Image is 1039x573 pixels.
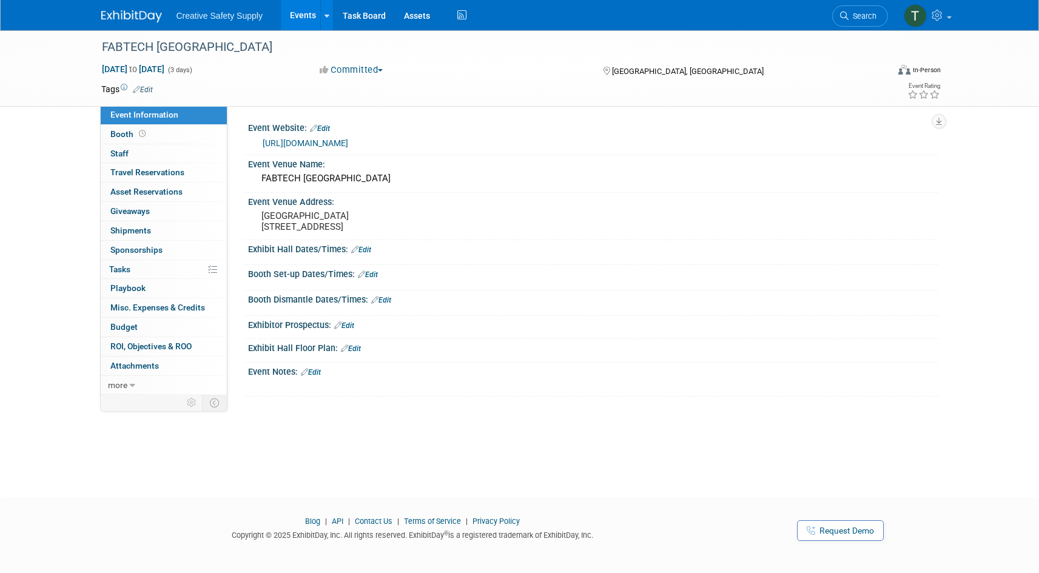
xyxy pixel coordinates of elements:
a: API [332,517,343,526]
a: Sponsorships [101,241,227,260]
div: In-Person [912,65,941,75]
a: Terms of Service [404,517,461,526]
div: Exhibitor Prospectus: [248,316,938,332]
sup: ® [444,530,448,537]
a: Request Demo [797,520,884,541]
span: more [108,380,127,390]
span: ROI, Objectives & ROO [110,341,192,351]
div: Event Notes: [248,363,938,378]
img: ExhibitDay [101,10,162,22]
div: FABTECH [GEOGRAPHIC_DATA] [257,169,929,188]
a: Privacy Policy [472,517,520,526]
div: Booth Dismantle Dates/Times: [248,290,938,306]
span: (3 days) [167,66,192,74]
span: Travel Reservations [110,167,184,177]
a: Event Information [101,106,227,124]
span: Sponsorships [110,245,163,255]
a: Misc. Expenses & Credits [101,298,227,317]
span: | [463,517,471,526]
div: Booth Set-up Dates/Times: [248,265,938,281]
a: Edit [351,246,371,254]
td: Toggle Event Tabs [202,395,227,410]
span: Misc. Expenses & Credits [110,303,205,312]
td: Personalize Event Tab Strip [181,395,203,410]
a: Budget [101,318,227,337]
a: Blog [305,517,320,526]
div: Event Venue Name: [248,155,938,170]
div: FABTECH [GEOGRAPHIC_DATA] [98,36,870,58]
span: Booth not reserved yet [136,129,148,138]
a: Edit [310,124,330,133]
pre: [GEOGRAPHIC_DATA] [STREET_ADDRESS] [261,210,522,232]
a: Staff [101,144,227,163]
span: Playbook [110,283,146,293]
img: Thom Cheney [904,4,927,27]
a: Edit [341,344,361,353]
a: Edit [358,270,378,279]
span: Budget [110,322,138,332]
span: Staff [110,149,129,158]
span: | [345,517,353,526]
div: Exhibit Hall Floor Plan: [248,339,938,355]
div: Event Rating [907,83,940,89]
a: Playbook [101,279,227,298]
a: Shipments [101,221,227,240]
span: [DATE] [DATE] [101,64,165,75]
a: Search [832,5,888,27]
span: Asset Reservations [110,187,183,196]
a: Travel Reservations [101,163,227,182]
td: Tags [101,83,153,95]
div: Event Website: [248,119,938,135]
span: Tasks [109,264,130,274]
button: Committed [315,64,388,76]
span: Search [849,12,876,21]
img: Format-Inperson.png [898,65,910,75]
span: [GEOGRAPHIC_DATA], [GEOGRAPHIC_DATA] [612,67,764,76]
span: Event Information [110,110,178,119]
span: | [322,517,330,526]
span: Booth [110,129,148,139]
div: Event Format [816,63,941,81]
a: Edit [371,296,391,304]
a: Giveaways [101,202,227,221]
div: Copyright © 2025 ExhibitDay, Inc. All rights reserved. ExhibitDay is a registered trademark of Ex... [101,527,725,541]
a: more [101,376,227,395]
a: Asset Reservations [101,183,227,201]
a: [URL][DOMAIN_NAME] [263,138,348,148]
a: Booth [101,125,227,144]
a: Edit [301,368,321,377]
a: Edit [133,85,153,94]
div: Event Venue Address: [248,193,938,208]
span: Attachments [110,361,159,370]
div: Exhibit Hall Dates/Times: [248,240,938,256]
a: Edit [334,321,354,330]
a: ROI, Objectives & ROO [101,337,227,356]
a: Attachments [101,357,227,375]
a: Tasks [101,260,227,279]
span: Creative Safety Supply [177,11,263,21]
a: Contact Us [355,517,392,526]
span: Shipments [110,226,151,235]
span: | [394,517,402,526]
span: to [127,64,139,74]
span: Giveaways [110,206,150,216]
